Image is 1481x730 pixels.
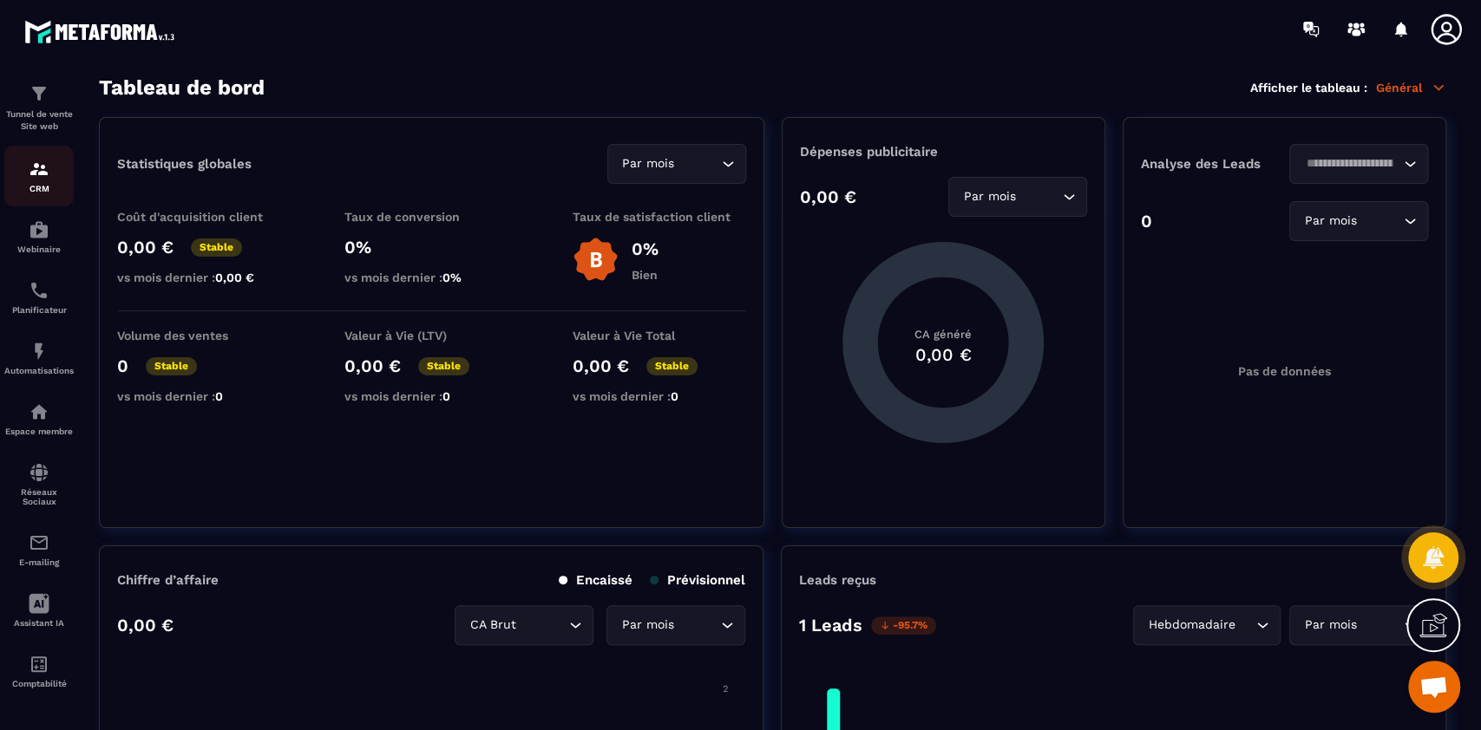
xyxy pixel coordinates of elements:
[466,616,520,635] span: CA Brut
[29,159,49,179] img: formation
[800,144,1087,160] p: Dépenses publicitaire
[4,328,74,388] a: automationsautomationsAutomatisations
[4,184,74,193] p: CRM
[573,329,746,342] p: Valeur à Vie Total
[4,267,74,328] a: schedulerschedulerPlanificateur
[1408,661,1460,713] div: Ouvrir le chat
[1239,616,1252,635] input: Search for option
[4,679,74,688] p: Comptabilité
[632,238,659,259] p: 0%
[606,605,745,645] div: Search for option
[4,618,74,628] p: Assistant IA
[1133,605,1281,645] div: Search for option
[4,305,74,315] p: Planificateur
[29,341,49,362] img: automations
[632,268,659,282] p: Bien
[99,75,265,100] h3: Tableau de bord
[1360,616,1399,635] input: Search for option
[1360,212,1399,231] input: Search for option
[671,389,678,403] span: 0
[1250,81,1367,95] p: Afficher le tableau :
[29,401,49,422] img: automations
[960,187,1019,206] span: Par mois
[618,616,678,635] span: Par mois
[678,616,717,635] input: Search for option
[4,427,74,436] p: Espace membre
[344,270,518,284] p: vs mois dernier :
[117,329,291,342] p: Volume des ventes
[4,206,74,267] a: automationsautomationsWebinaire
[4,519,74,580] a: emailemailE-mailing
[1019,187,1058,206] input: Search for option
[1141,211,1152,231] p: 0
[1289,605,1428,645] div: Search for option
[1301,616,1360,635] span: Par mois
[117,156,252,172] p: Statistiques globales
[442,270,462,284] span: 0%
[117,210,291,224] p: Coût d'acquisition client
[520,616,565,635] input: Search for option
[607,144,746,184] div: Search for option
[117,572,219,588] p: Chiffre d’affaire
[800,186,856,207] p: 0,00 €
[1238,364,1331,378] p: Pas de données
[455,605,593,645] div: Search for option
[722,683,727,694] tspan: 2
[29,280,49,301] img: scheduler
[344,389,518,403] p: vs mois dernier :
[1301,212,1360,231] span: Par mois
[4,146,74,206] a: formationformationCRM
[344,210,518,224] p: Taux de conversion
[559,572,632,588] p: Encaissé
[29,462,49,483] img: social-network
[418,357,469,375] p: Stable
[4,557,74,567] p: E-mailing
[1289,201,1428,241] div: Search for option
[573,210,746,224] p: Taux de satisfaction client
[442,389,450,403] span: 0
[4,449,74,519] a: social-networksocial-networkRéseaux Sociaux
[573,389,746,403] p: vs mois dernier :
[29,532,49,553] img: email
[4,70,74,146] a: formationformationTunnel de vente Site web
[117,389,291,403] p: vs mois dernier :
[117,355,128,376] p: 0
[4,108,74,133] p: Tunnel de vente Site web
[4,580,74,641] a: Assistant IA
[1144,616,1239,635] span: Hebdomadaire
[117,270,291,284] p: vs mois dernier :
[1141,156,1285,172] p: Analyse des Leads
[215,270,254,284] span: 0,00 €
[4,388,74,449] a: automationsautomationsEspace membre
[646,357,698,375] p: Stable
[871,616,936,635] p: -95.7%
[1376,80,1446,95] p: Général
[29,654,49,675] img: accountant
[650,572,745,588] p: Prévisionnel
[344,237,518,257] p: 0%
[344,355,401,376] p: 0,00 €
[573,237,619,283] img: b-badge-o.b3b20ee6.svg
[573,355,629,376] p: 0,00 €
[1289,144,1428,184] div: Search for option
[4,487,74,506] p: Réseaux Sociaux
[117,615,174,635] p: 0,00 €
[29,83,49,104] img: formation
[678,154,718,173] input: Search for option
[146,357,197,375] p: Stable
[1301,154,1399,173] input: Search for option
[948,177,1087,217] div: Search for option
[29,219,49,240] img: automations
[4,366,74,375] p: Automatisations
[799,615,862,635] p: 1 Leads
[4,641,74,701] a: accountantaccountantComptabilité
[24,16,180,48] img: logo
[215,389,223,403] span: 0
[191,238,242,257] p: Stable
[4,244,74,254] p: Webinaire
[344,329,518,342] p: Valeur à Vie (LTV)
[799,572,876,588] p: Leads reçus
[619,154,678,173] span: Par mois
[117,237,174,257] p: 0,00 €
